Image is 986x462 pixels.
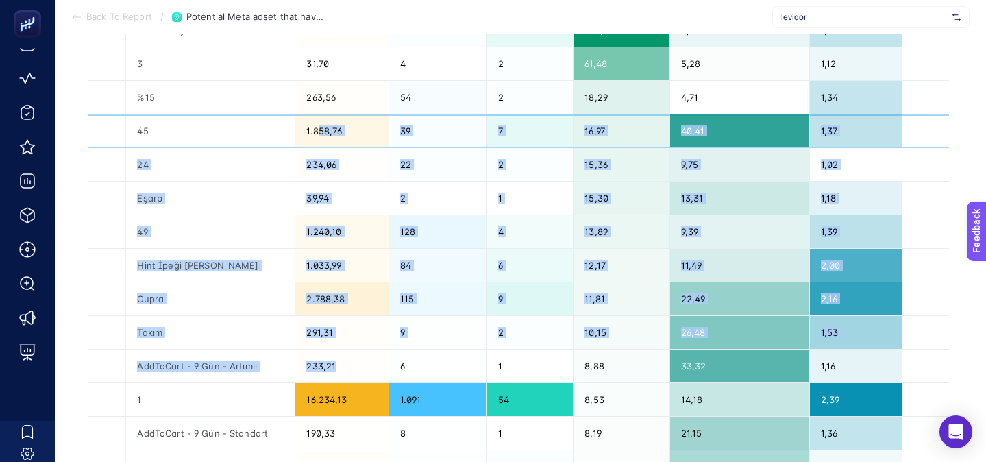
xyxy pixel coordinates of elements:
[389,249,487,282] div: 84
[670,249,809,282] div: 11,49
[574,215,669,248] div: 13,89
[574,316,669,349] div: 10,15
[126,282,295,315] div: Cupra
[126,114,295,147] div: 45
[126,383,295,416] div: 1
[160,11,164,22] span: /
[670,182,809,215] div: 13,31
[670,282,809,315] div: 22,49
[487,282,573,315] div: 9
[574,81,669,114] div: 18,29
[86,12,152,23] span: Back To Report
[574,148,669,181] div: 15,36
[295,350,388,382] div: 233,21
[574,249,669,282] div: 12,17
[295,182,388,215] div: 39,94
[295,215,388,248] div: 1.240,10
[126,215,295,248] div: 49
[487,114,573,147] div: 7
[670,148,809,181] div: 9,75
[670,350,809,382] div: 33,32
[810,47,902,80] div: 1,12
[810,148,902,181] div: 1,02
[810,282,902,315] div: 2,16
[810,182,902,215] div: 1,18
[781,12,947,23] span: levidor
[487,316,573,349] div: 2
[295,383,388,416] div: 16.234,13
[126,249,295,282] div: Hint İpeği [PERSON_NAME]
[487,249,573,282] div: 6
[126,148,295,181] div: 24
[810,417,902,450] div: 1,36
[295,81,388,114] div: 263,56
[389,417,487,450] div: 8
[574,417,669,450] div: 8,19
[389,81,487,114] div: 54
[487,182,573,215] div: 1
[126,417,295,450] div: AddToCart - 9 Gün - Standart
[389,383,487,416] div: 1.091
[810,215,902,248] div: 1,39
[670,417,809,450] div: 21,15
[810,350,902,382] div: 1,16
[487,148,573,181] div: 2
[126,316,295,349] div: Takım
[810,383,902,416] div: 2,39
[574,47,669,80] div: 61,48
[574,350,669,382] div: 8,88
[295,249,388,282] div: 1.033,99
[389,282,487,315] div: 115
[952,10,961,24] img: svg%3e
[8,4,52,15] span: Feedback
[389,114,487,147] div: 39
[939,415,972,448] div: Open Intercom Messenger
[810,249,902,282] div: 2,00
[487,417,573,450] div: 1
[670,47,809,80] div: 5,28
[295,47,388,80] div: 31,70
[810,81,902,114] div: 1,34
[670,81,809,114] div: 4,71
[487,215,573,248] div: 4
[574,282,669,315] div: 11,81
[810,114,902,147] div: 1,37
[670,215,809,248] div: 9,39
[670,316,809,349] div: 26,48
[487,47,573,80] div: 2
[670,114,809,147] div: 40,41
[810,316,902,349] div: 1,53
[126,47,295,80] div: 3
[295,417,388,450] div: 190,33
[487,81,573,114] div: 2
[574,383,669,416] div: 8,53
[295,282,388,315] div: 2.788,38
[574,114,669,147] div: 16,97
[126,350,295,382] div: AddToCart - 9 Gün - Artımlı
[389,47,487,80] div: 4
[389,215,487,248] div: 128
[126,182,295,215] div: Eşarp
[487,383,573,416] div: 54
[295,114,388,147] div: 1.858,76
[126,81,295,114] div: %15
[670,383,809,416] div: 14,18
[574,182,669,215] div: 15,30
[389,182,487,215] div: 2
[295,316,388,349] div: 291,31
[389,350,487,382] div: 6
[389,148,487,181] div: 22
[389,316,487,349] div: 9
[487,350,573,382] div: 1
[186,12,323,23] span: Potential Meta adset that have more conversion while spending less
[295,148,388,181] div: 234,06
